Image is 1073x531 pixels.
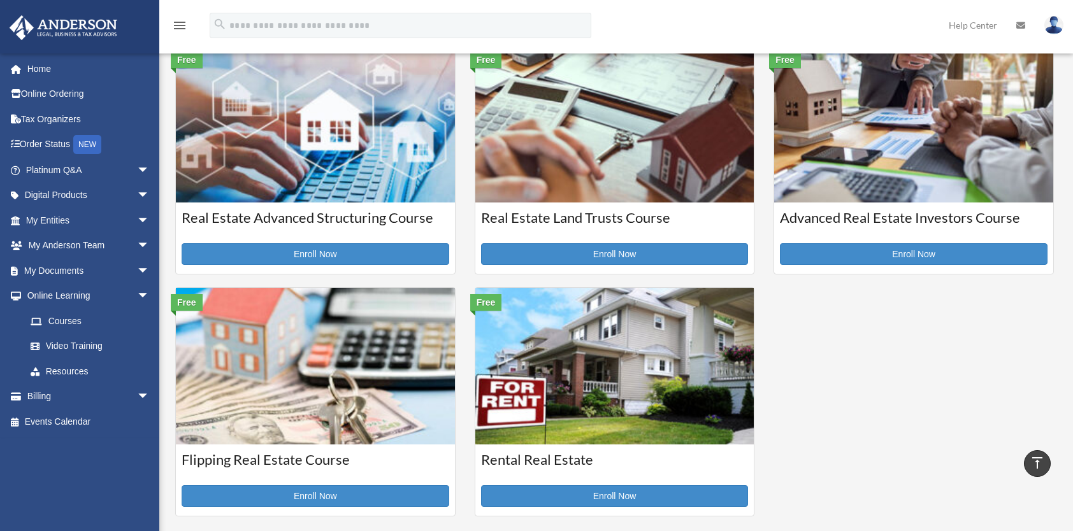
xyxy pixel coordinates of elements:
[9,183,169,208] a: Digital Productsarrow_drop_down
[137,258,162,284] span: arrow_drop_down
[137,233,162,259] span: arrow_drop_down
[137,384,162,410] span: arrow_drop_down
[9,409,169,434] a: Events Calendar
[171,294,203,311] div: Free
[769,52,801,68] div: Free
[470,294,502,311] div: Free
[1024,450,1051,477] a: vertical_align_top
[213,17,227,31] i: search
[780,243,1048,265] a: Enroll Now
[73,135,101,154] div: NEW
[137,157,162,183] span: arrow_drop_down
[171,52,203,68] div: Free
[9,208,169,233] a: My Entitiesarrow_drop_down
[182,485,449,507] a: Enroll Now
[470,52,502,68] div: Free
[481,485,749,507] a: Enroll Now
[6,15,121,40] img: Anderson Advisors Platinum Portal
[18,334,169,359] a: Video Training
[9,233,169,258] a: My Anderson Teamarrow_drop_down
[9,258,169,283] a: My Documentsarrow_drop_down
[780,208,1048,240] h3: Advanced Real Estate Investors Course
[137,183,162,209] span: arrow_drop_down
[9,81,169,107] a: Online Ordering
[481,450,749,482] h3: Rental Real Estate
[18,308,162,334] a: Courses
[182,208,449,240] h3: Real Estate Advanced Structuring Course
[18,358,169,384] a: Resources
[172,18,187,33] i: menu
[481,243,749,265] a: Enroll Now
[9,132,169,158] a: Order StatusNEW
[481,208,749,240] h3: Real Estate Land Trusts Course
[172,22,187,33] a: menu
[9,157,169,183] a: Platinum Q&Aarrow_drop_down
[137,208,162,234] span: arrow_drop_down
[137,283,162,309] span: arrow_drop_down
[1044,16,1063,34] img: User Pic
[9,56,169,81] a: Home
[9,106,169,132] a: Tax Organizers
[182,243,449,265] a: Enroll Now
[9,384,169,409] a: Billingarrow_drop_down
[182,450,449,482] h3: Flipping Real Estate Course
[9,283,169,309] a: Online Learningarrow_drop_down
[1030,455,1045,471] i: vertical_align_top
